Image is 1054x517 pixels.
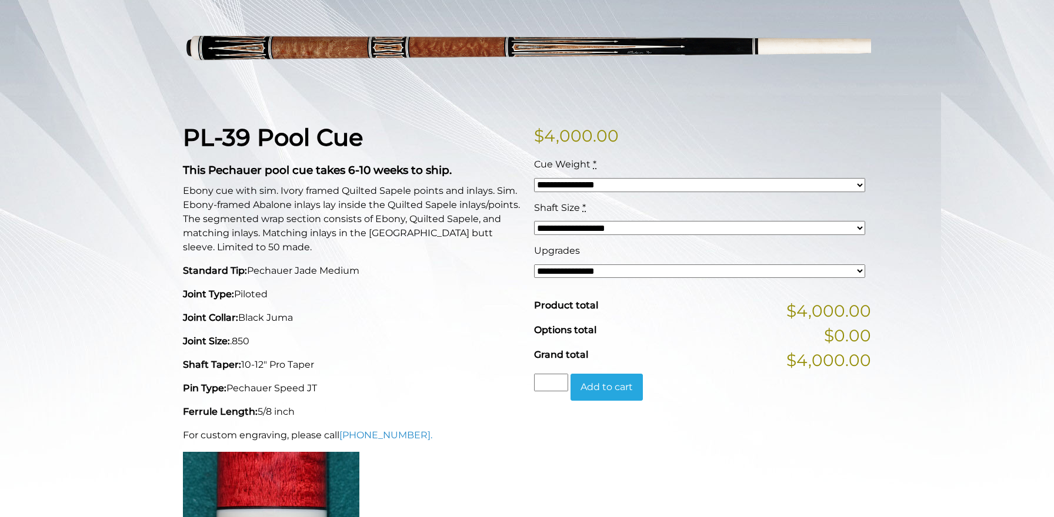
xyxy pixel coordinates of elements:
[571,374,643,401] button: Add to cart
[183,312,238,323] strong: Joint Collar:
[824,323,871,348] span: $0.00
[534,126,619,146] bdi: 4,000.00
[183,405,520,419] p: 5/8 inch
[534,300,598,311] span: Product total
[534,202,580,213] span: Shaft Size
[582,202,586,213] abbr: required
[534,245,580,256] span: Upgrades
[534,159,591,170] span: Cue Weight
[786,348,871,372] span: $4,000.00
[183,265,247,276] strong: Standard Tip:
[183,264,520,278] p: Pechauer Jade Medium
[534,126,544,146] span: $
[183,334,520,348] p: .850
[183,382,226,394] strong: Pin Type:
[183,163,452,177] strong: This Pechauer pool cue takes 6-10 weeks to ship.
[183,359,241,370] strong: Shaft Taper:
[183,406,258,417] strong: Ferrule Length:
[183,335,230,347] strong: Joint Size:
[593,159,596,170] abbr: required
[183,288,234,300] strong: Joint Type:
[183,311,520,325] p: Black Juma
[534,374,568,391] input: Product quantity
[183,358,520,372] p: 10-12" Pro Taper
[183,287,520,301] p: Piloted
[183,428,520,442] p: For custom engraving, please call
[534,324,596,335] span: Options total
[339,429,432,441] a: [PHONE_NUMBER].
[786,298,871,323] span: $4,000.00
[183,184,520,254] p: Ebony cue with sim. Ivory framed Quilted Sapele points and inlays. Sim. Ebony-framed Abalone inla...
[183,123,363,152] strong: PL-39 Pool Cue
[183,381,520,395] p: Pechauer Speed JT
[534,349,588,360] span: Grand total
